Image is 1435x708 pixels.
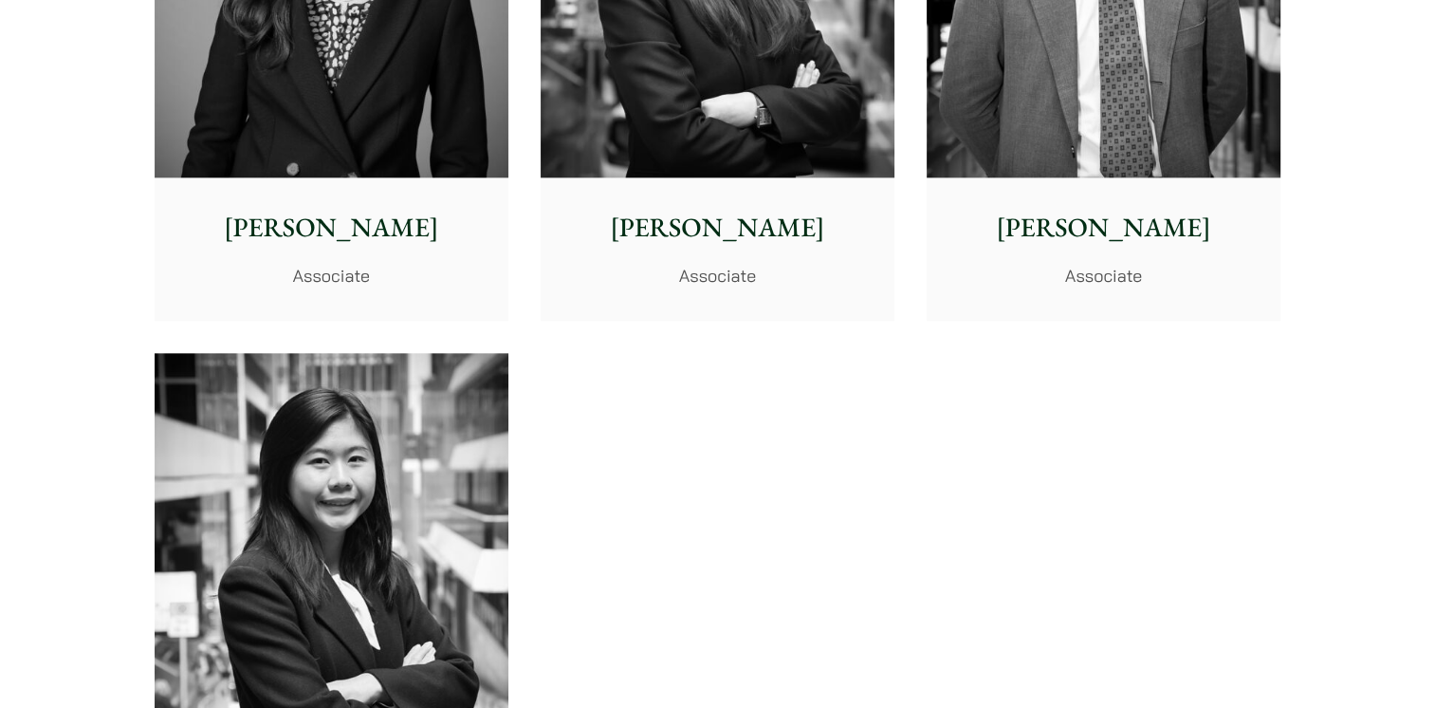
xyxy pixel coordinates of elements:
[942,208,1265,248] p: [PERSON_NAME]
[170,208,493,248] p: [PERSON_NAME]
[170,263,493,289] p: Associate
[556,208,879,248] p: [PERSON_NAME]
[556,263,879,289] p: Associate
[942,263,1265,289] p: Associate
